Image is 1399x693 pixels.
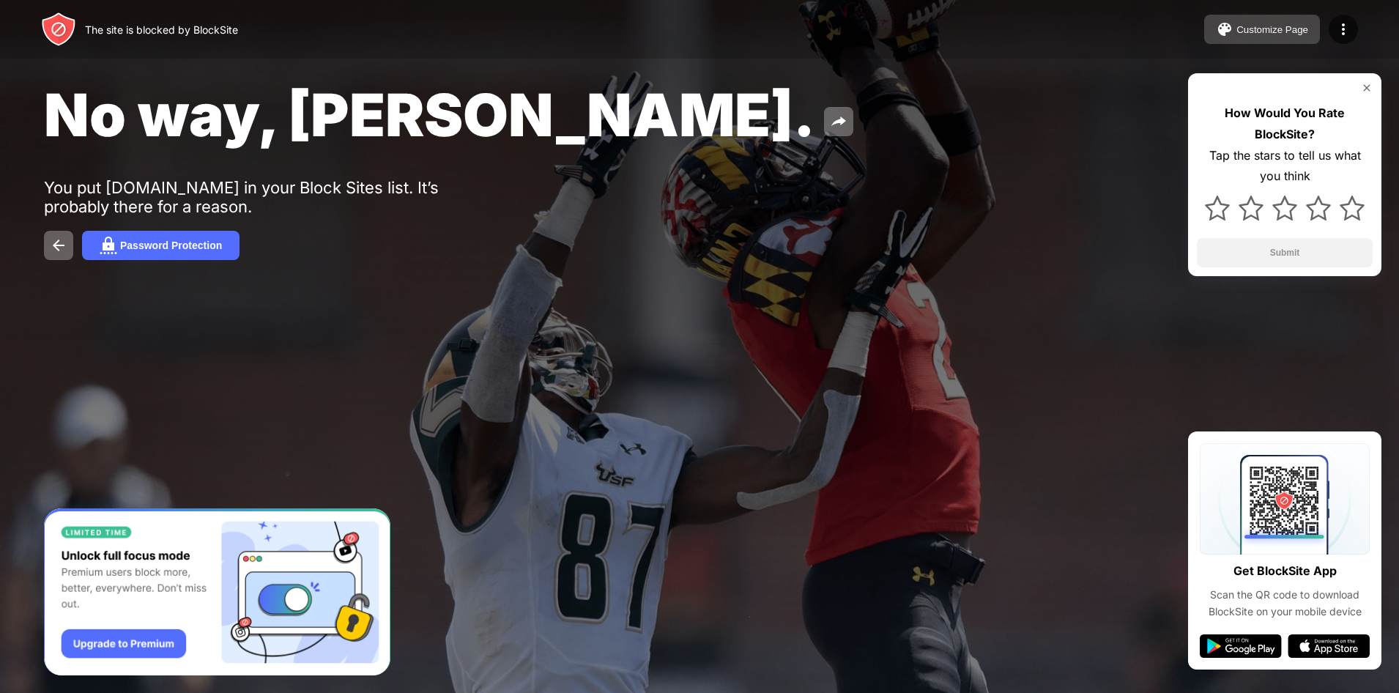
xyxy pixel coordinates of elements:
[1288,634,1370,658] img: app-store.svg
[1197,145,1373,188] div: Tap the stars to tell us what you think
[44,79,815,150] span: No way, [PERSON_NAME].
[1361,82,1373,94] img: rate-us-close.svg
[44,508,390,676] iframe: Banner
[1335,21,1352,38] img: menu-icon.svg
[1233,560,1337,582] div: Get BlockSite App
[1205,196,1230,220] img: star.svg
[82,231,240,260] button: Password Protection
[1306,196,1331,220] img: star.svg
[1197,238,1373,267] button: Submit
[1200,587,1370,620] div: Scan the QR code to download BlockSite on your mobile device
[1216,21,1233,38] img: pallet.svg
[1236,24,1308,35] div: Customize Page
[1204,15,1320,44] button: Customize Page
[41,12,76,47] img: header-logo.svg
[120,240,222,251] div: Password Protection
[1197,103,1373,145] div: How Would You Rate BlockSite?
[1200,634,1282,658] img: google-play.svg
[1272,196,1297,220] img: star.svg
[1200,443,1370,555] img: qrcode.svg
[830,113,847,130] img: share.svg
[44,178,497,216] div: You put [DOMAIN_NAME] in your Block Sites list. It’s probably there for a reason.
[1239,196,1263,220] img: star.svg
[85,23,238,36] div: The site is blocked by BlockSite
[100,237,117,254] img: password.svg
[50,237,67,254] img: back.svg
[1340,196,1365,220] img: star.svg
